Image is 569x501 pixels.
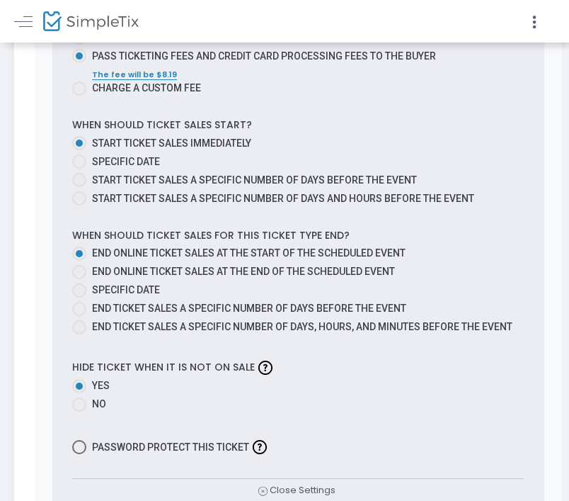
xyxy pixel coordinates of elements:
label: When should ticket sales start? [72,118,252,133]
span: Start ticket sales a specific number of days and hours before the event [92,193,474,204]
span: Charge a custom fee [86,81,201,96]
img: question-mark [258,361,272,375]
span: End online ticket sales at the end of the scheduled event [92,266,395,277]
span: Start ticket sales a specific number of days before the event [92,174,417,186]
span: End ticket sales a specific number of days, hours, and minutes before the event [92,321,512,332]
span: End online ticket sales at the start of the scheduled event [92,247,406,259]
label: Hide ticket when it is not on sale [72,356,276,378]
span: Start ticket sales immediately [92,137,251,149]
span: End ticket sales a specific number of days before the event [92,303,406,314]
label: When should ticket sales for this ticket type end? [72,228,350,243]
span: Pass ticketing fees and credit card processing fees to the buyer [86,49,436,64]
span: Specific Date [92,284,160,295]
span: Specific Date [92,156,160,167]
span: The fee will be $8.19 [92,69,177,80]
img: question-mark [253,440,267,454]
span: Absorb fee: Ticketing fees will be deducted from your ticket revenue [92,32,456,43]
span: Password protect this ticket [92,439,249,456]
span: No [86,397,106,412]
span: Close Settings [258,483,335,498]
span: Yes [86,378,110,393]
